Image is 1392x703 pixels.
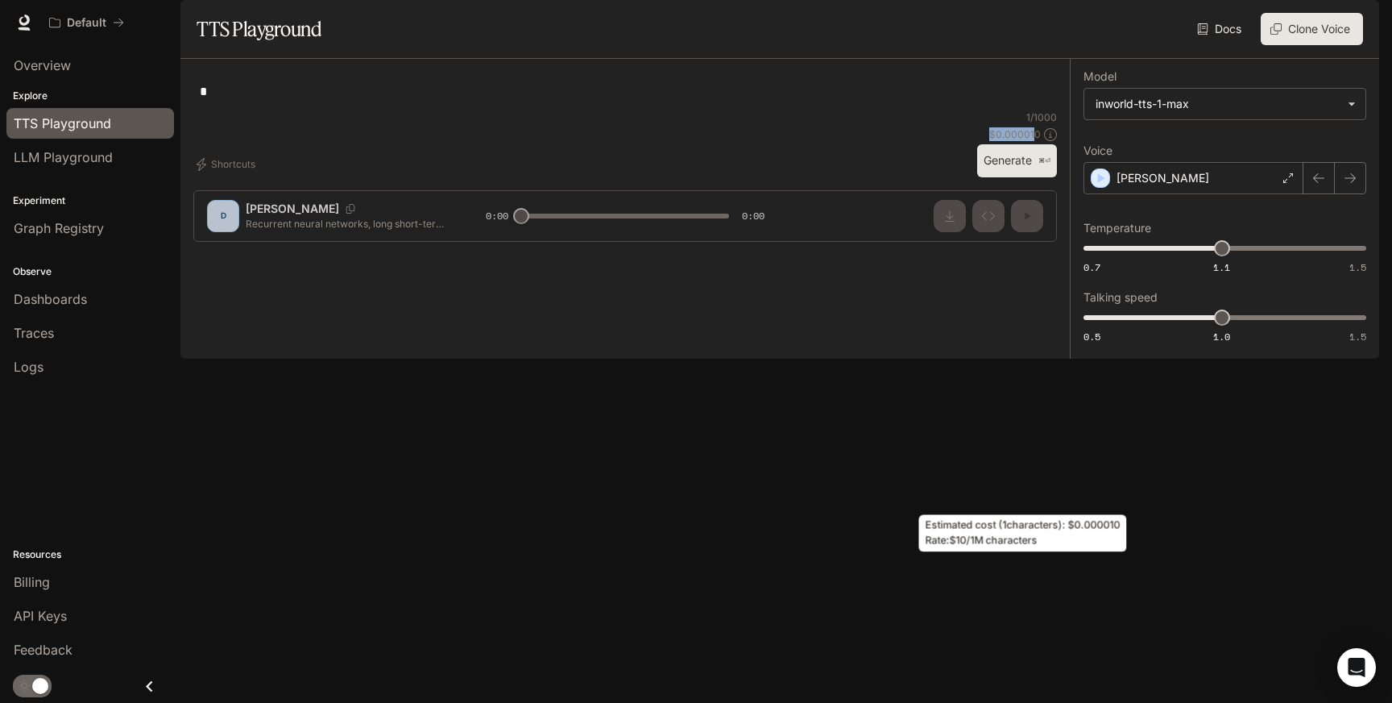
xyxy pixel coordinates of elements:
span: 0.7 [1083,260,1100,274]
div: Open Intercom Messenger [1337,648,1376,687]
p: 1 / 1000 [1026,110,1057,124]
span: 0.5 [1083,330,1100,343]
p: Talking speed [1083,292,1158,303]
p: ⌘⏎ [1038,156,1050,166]
button: Generate⌘⏎ [977,144,1057,177]
p: $ 0.000010 [989,127,1041,141]
a: Docs [1194,13,1248,45]
span: 1.5 [1349,330,1366,343]
span: 1.5 [1349,260,1366,274]
button: Shortcuts [193,152,262,177]
div: Estimated cost ( 1 characters): $ 0.000010 Rate: $10/1M characters [919,515,1127,552]
p: Model [1083,71,1116,82]
p: Default [67,16,106,30]
div: inworld-tts-1-max [1096,96,1340,112]
p: [PERSON_NAME] [1116,170,1209,186]
span: 1.1 [1213,260,1230,274]
p: Voice [1083,145,1112,156]
button: Clone Voice [1261,13,1363,45]
span: 1.0 [1213,330,1230,343]
div: inworld-tts-1-max [1084,89,1365,119]
button: All workspaces [42,6,131,39]
h1: TTS Playground [197,13,321,45]
p: Temperature [1083,223,1151,234]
